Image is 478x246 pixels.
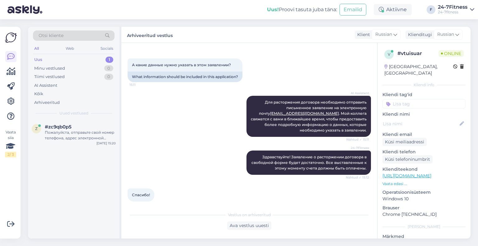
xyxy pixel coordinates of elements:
div: Vaata siia [5,129,16,157]
p: Windows 10 [382,196,466,202]
div: Socials [99,44,115,53]
span: Nähtud ✓ 15:12 [346,175,369,180]
p: Märkmed [382,233,466,240]
span: 24-7Fitness [346,146,369,150]
span: Russian [375,31,392,38]
div: Küsi meiliaadressi [382,138,427,146]
div: All [33,44,40,53]
div: Kliendi info [382,82,466,88]
p: Operatsioonisüsteem [382,189,466,196]
span: Vestlus on arhiveeritud [228,212,271,218]
div: Kõik [34,91,43,97]
div: Proovi tasuta juba täna: [267,6,337,13]
span: Для расторжения договора необходимо отправить письменное заявление на электронную почту . Мой кол... [251,100,368,132]
p: Brauser [382,205,466,211]
span: Nähtud ✓ 15:11 [346,137,369,142]
p: Vaata edasi ... [382,181,466,187]
div: 24-7Fitness [438,5,467,10]
a: [EMAIL_ADDRESS][DOMAIN_NAME] [270,111,339,116]
div: [GEOGRAPHIC_DATA], [GEOGRAPHIC_DATA] [384,63,453,77]
div: Tiimi vestlused [34,74,65,80]
span: 15:11 [129,82,153,87]
div: Пожалуйста, отправьте свой номер телефона, адрес электронной почты или ID клиентской карты, чтобы... [45,130,116,141]
div: Ava vestlus uuesti [227,221,271,230]
span: z [35,126,38,131]
div: F [427,5,435,14]
span: А какие данные нужно указать в этом заявлении? [132,63,231,67]
p: Kliendi email [382,131,466,138]
button: Emailid [340,4,366,16]
span: 15:13 [129,202,153,207]
div: Klienditugi [405,31,432,38]
span: Здравствуйте! Заявление о расторжении договора в свободной форме будет достаточно. Все выставленн... [251,155,368,170]
div: Web [64,44,75,53]
input: Lisa nimi [383,120,458,127]
div: Uus [34,57,42,63]
div: # vtuisuar [397,50,438,57]
span: #zc9qb0p5 [45,124,72,130]
div: 1 [105,57,113,63]
input: Lisa tag [382,99,466,109]
div: Klient [355,31,370,38]
p: Chrome [TECHNICAL_ID] [382,211,466,218]
p: Klienditeekond [382,166,466,173]
a: 24-7Fitness24-7fitness [438,5,474,15]
div: [DATE] 15:20 [96,141,116,146]
div: 24-7fitness [438,10,467,15]
div: AI Assistent [34,82,57,89]
span: v [388,52,390,57]
div: Minu vestlused [34,65,65,72]
span: Online [438,50,464,57]
div: 0 [104,74,113,80]
span: Otsi kliente [39,32,63,39]
div: 2 / 3 [5,152,16,157]
div: Arhiveeritud [34,100,60,106]
span: AI Assistent [346,91,369,95]
a: [URL][DOMAIN_NAME] [382,173,431,179]
p: Kliendi telefon [382,149,466,155]
div: [PERSON_NAME] [382,224,466,230]
p: Kliendi tag'id [382,91,466,98]
p: Kliendi nimi [382,111,466,118]
span: Спасибо! [132,193,150,197]
span: Russian [437,31,454,38]
div: What information should be included in this application? [128,72,242,82]
div: Aktiivne [374,4,412,15]
img: Askly Logo [5,32,17,44]
span: Uued vestlused [59,110,88,116]
div: Küsi telefoninumbrit [382,155,433,164]
div: 0 [104,65,113,72]
b: Uus! [267,7,279,12]
label: Arhiveeritud vestlus [127,30,173,39]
